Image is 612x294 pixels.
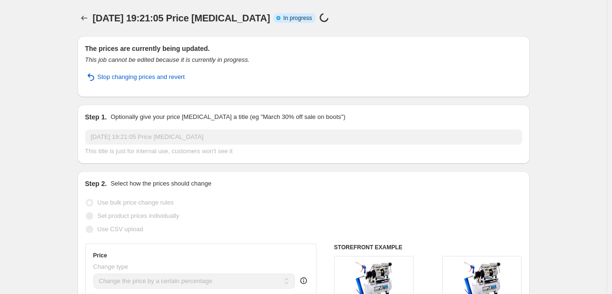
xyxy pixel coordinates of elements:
[85,44,522,53] h2: The prices are currently being updated.
[334,244,522,251] h6: STOREFRONT EXAMPLE
[299,276,308,285] div: help
[85,112,107,122] h2: Step 1.
[98,212,179,219] span: Set product prices individually
[110,179,211,188] p: Select how the prices should change
[283,14,312,22] span: In progress
[85,147,233,155] span: This title is just for internal use, customers won't see it
[78,11,91,25] button: Price change jobs
[93,252,107,259] h3: Price
[79,69,191,85] button: Stop changing prices and revert
[85,129,522,145] input: 30% off holiday sale
[93,263,128,270] span: Change type
[98,199,174,206] span: Use bulk price change rules
[85,56,250,63] i: This job cannot be edited because it is currently in progress.
[85,179,107,188] h2: Step 2.
[93,13,270,23] span: [DATE] 19:21:05 Price [MEDICAL_DATA]
[98,72,185,82] span: Stop changing prices and revert
[98,225,143,233] span: Use CSV upload
[110,112,345,122] p: Optionally give your price [MEDICAL_DATA] a title (eg "March 30% off sale on boots")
